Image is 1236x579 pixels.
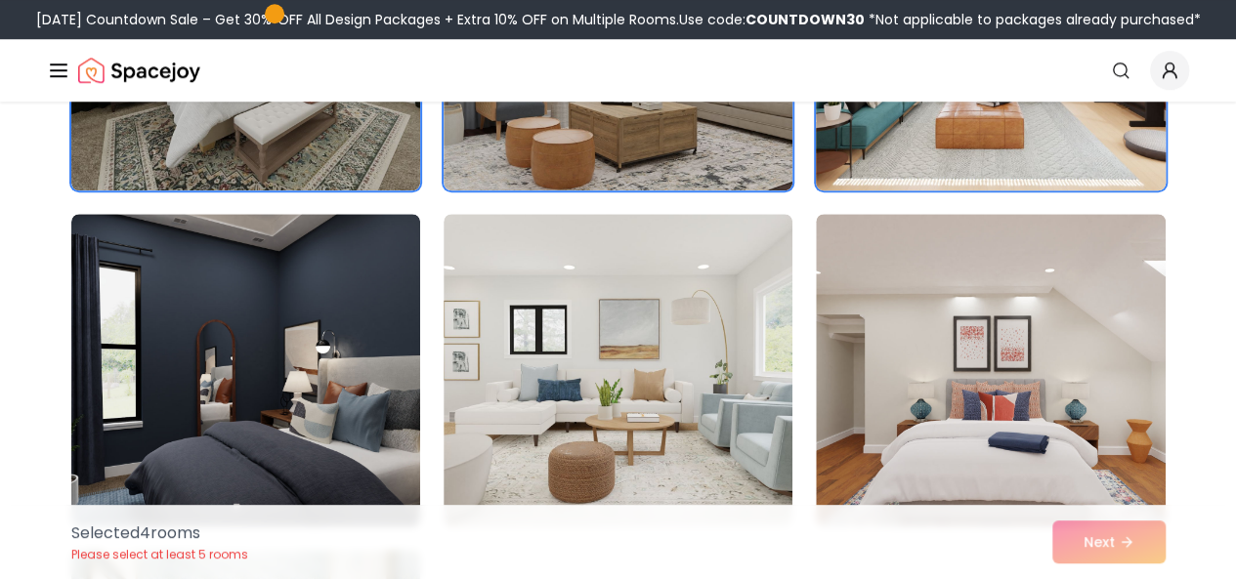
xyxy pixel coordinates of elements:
div: [DATE] Countdown Sale – Get 30% OFF All Design Packages + Extra 10% OFF on Multiple Rooms. [36,10,1201,29]
p: Please select at least 5 rooms [71,547,248,562]
p: Selected 4 room s [71,521,248,545]
img: Room room-9 [816,214,1165,526]
span: *Not applicable to packages already purchased* [865,10,1201,29]
span: Use code: [679,10,865,29]
img: Room room-8 [444,214,792,526]
img: Room room-7 [71,214,420,526]
img: Spacejoy Logo [78,51,200,90]
nav: Global [47,39,1189,102]
b: COUNTDOWN30 [746,10,865,29]
a: Spacejoy [78,51,200,90]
